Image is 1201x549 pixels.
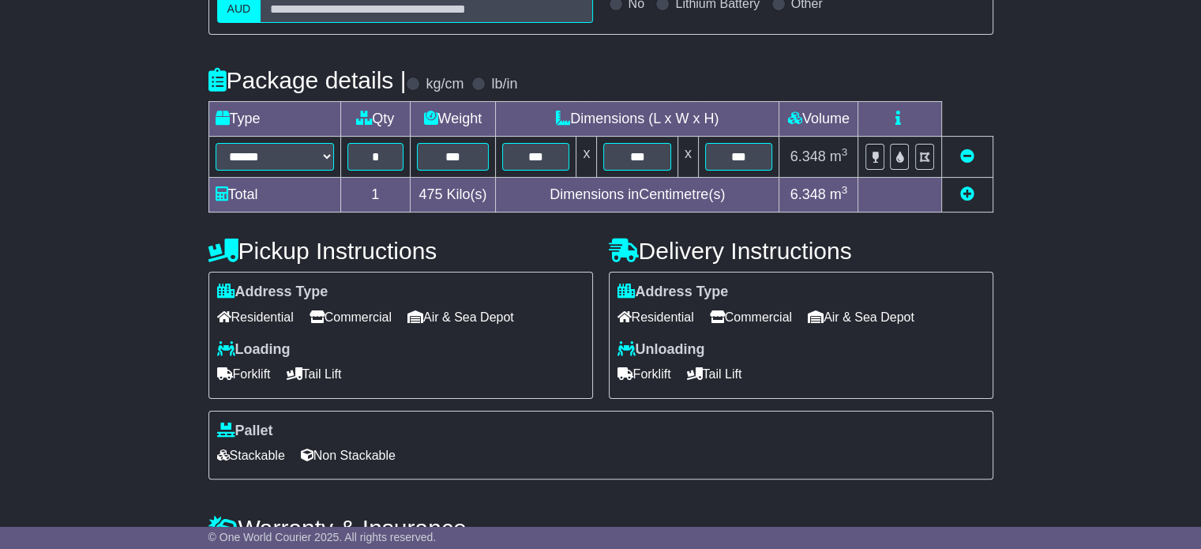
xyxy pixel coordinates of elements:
span: 6.348 [790,186,826,202]
td: Qty [340,102,410,137]
span: © One World Courier 2025. All rights reserved. [208,531,437,543]
td: Dimensions (L x W x H) [495,102,779,137]
td: Volume [779,102,858,137]
a: Add new item [960,186,974,202]
sup: 3 [842,146,848,158]
label: Address Type [617,284,729,301]
td: Dimensions in Centimetre(s) [495,178,779,212]
h4: Pickup Instructions [208,238,593,264]
label: Unloading [617,341,705,359]
span: Commercial [310,305,392,329]
span: Stackable [217,443,285,468]
td: Type [208,102,340,137]
h4: Package details | [208,67,407,93]
span: 475 [418,186,442,202]
span: m [830,149,848,164]
sup: 3 [842,184,848,196]
span: Tail Lift [287,362,342,386]
label: lb/in [491,76,517,93]
a: Remove this item [960,149,974,164]
span: Forklift [217,362,271,386]
h4: Warranty & Insurance [208,515,993,541]
td: Weight [410,102,495,137]
span: Residential [217,305,294,329]
td: x [677,137,698,178]
td: Kilo(s) [410,178,495,212]
label: kg/cm [426,76,464,93]
span: Residential [617,305,694,329]
td: x [576,137,597,178]
span: Commercial [710,305,792,329]
span: m [830,186,848,202]
label: Pallet [217,423,273,440]
h4: Delivery Instructions [609,238,993,264]
span: Forklift [617,362,671,386]
td: Total [208,178,340,212]
span: Air & Sea Depot [808,305,914,329]
span: Air & Sea Depot [407,305,514,329]
span: Tail Lift [687,362,742,386]
label: Loading [217,341,291,359]
span: 6.348 [790,149,826,164]
label: Address Type [217,284,328,301]
span: Non Stackable [301,443,396,468]
td: 1 [340,178,410,212]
